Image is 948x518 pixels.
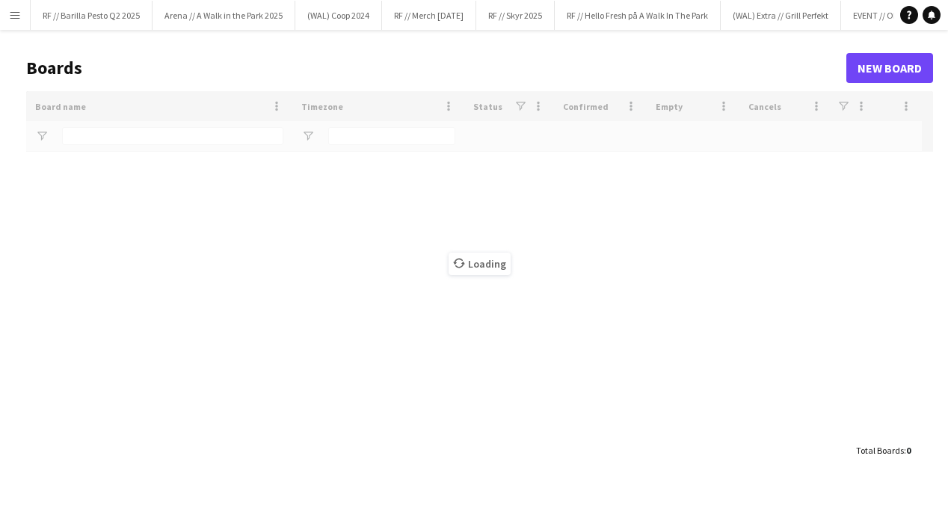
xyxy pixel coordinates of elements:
[31,1,153,30] button: RF // Barilla Pesto Q2 2025
[295,1,382,30] button: (WAL) Coop 2024
[555,1,721,30] button: RF // Hello Fresh på A Walk In The Park
[449,253,511,275] span: Loading
[721,1,841,30] button: (WAL) Extra // Grill Perfekt
[856,445,904,456] span: Total Boards
[906,445,911,456] span: 0
[846,53,933,83] a: New Board
[26,57,846,79] h1: Boards
[153,1,295,30] button: Arena // A Walk in the Park 2025
[841,1,923,30] button: EVENT // OBOS
[856,436,911,465] div: :
[476,1,555,30] button: RF // Skyr 2025
[382,1,476,30] button: RF // Merch [DATE]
